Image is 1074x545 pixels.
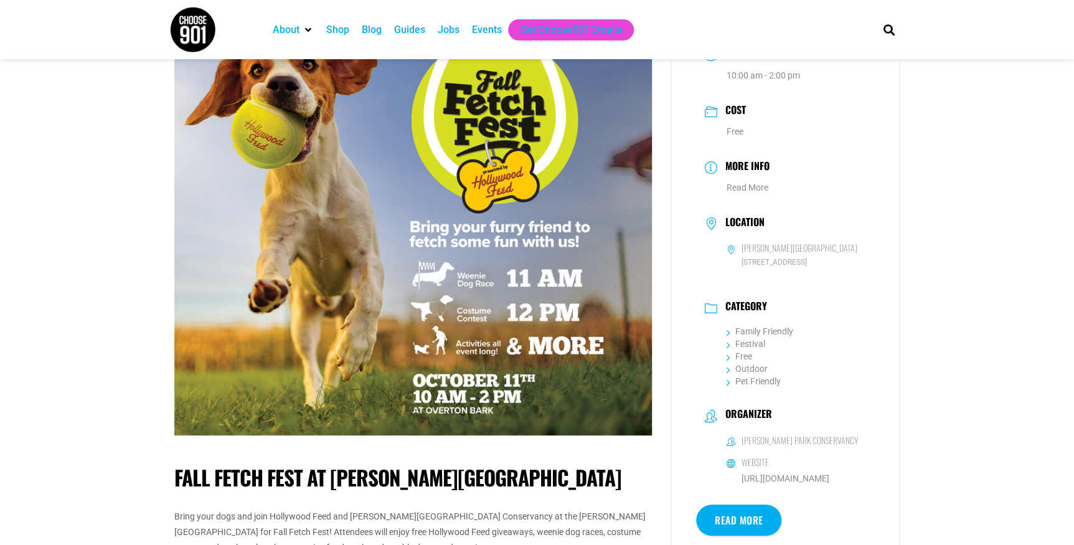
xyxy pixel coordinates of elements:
[727,351,752,361] a: Free
[742,473,829,483] a: [URL][DOMAIN_NAME]
[742,457,769,468] h6: Website
[727,70,800,80] abbr: 10:00 am - 2:00 pm
[742,435,858,446] h6: [PERSON_NAME] Park Conservancy
[174,465,652,490] h1: Fall Fetch Fest at [PERSON_NAME][GEOGRAPHIC_DATA]
[273,22,299,37] a: About
[266,19,320,40] div: About
[719,216,765,231] h3: Location
[727,339,765,349] a: Festival
[521,22,621,37] a: Get Choose901 Emails
[727,257,866,268] span: [STREET_ADDRESS]
[742,242,857,254] h6: [PERSON_NAME][GEOGRAPHIC_DATA]
[719,408,772,423] h3: Organizer
[472,22,502,37] a: Events
[705,124,866,140] dd: Free
[719,300,767,315] h3: Category
[719,158,770,176] h3: More Info
[696,505,782,536] a: Read More
[727,364,768,374] a: Outdoor
[727,182,768,192] a: Read More
[326,22,349,37] a: Shop
[879,19,899,40] div: Search
[719,102,746,120] h3: Cost
[438,22,459,37] a: Jobs
[394,22,425,37] a: Guides
[727,376,781,386] a: Pet Friendly
[266,19,862,40] nav: Main nav
[362,22,382,37] a: Blog
[727,326,793,336] a: Family Friendly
